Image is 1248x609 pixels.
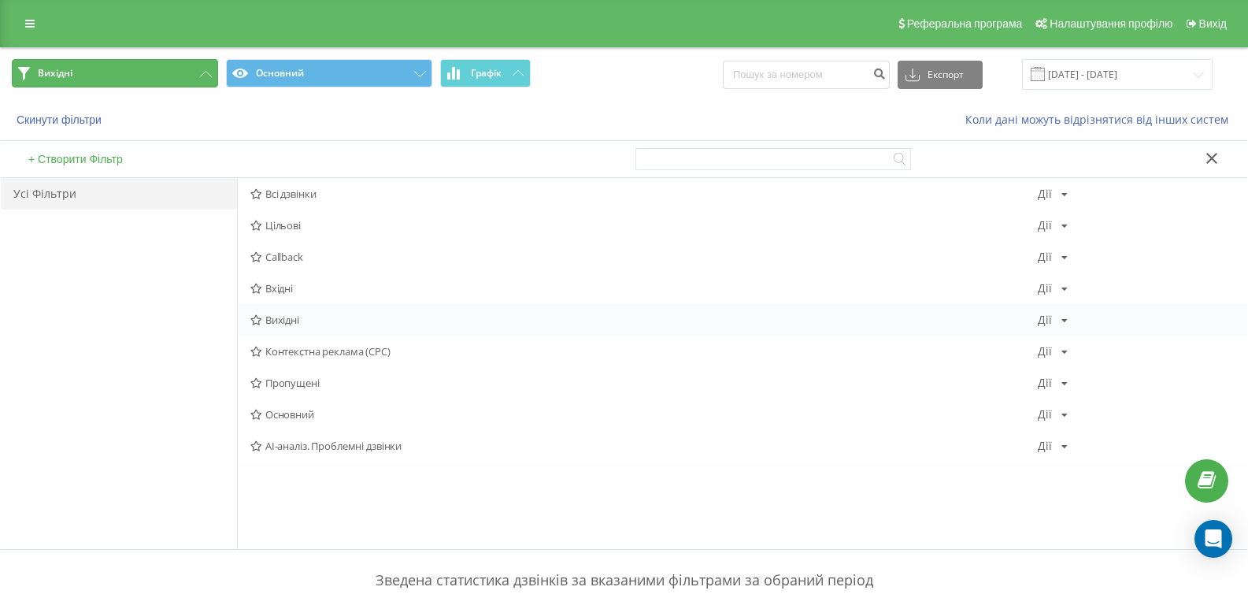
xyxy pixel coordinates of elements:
span: Пропущені [250,377,1038,388]
span: Основний [250,409,1038,420]
button: Закрити [1201,151,1224,168]
div: Дії [1038,440,1052,451]
span: Вхідні [250,283,1038,294]
button: Графік [440,59,531,87]
button: Основний [226,59,432,87]
span: Графік [471,68,502,79]
input: Пошук за номером [723,61,890,89]
button: Вихідні [12,59,218,87]
div: Дії [1038,314,1052,325]
span: Вихідні [38,67,72,80]
div: Дії [1038,188,1052,199]
span: Вихід [1199,17,1227,30]
span: Контекстна реклама (CPC) [250,346,1038,357]
div: Дії [1038,251,1052,262]
div: Дії [1038,409,1052,420]
button: + Створити Фільтр [24,152,128,166]
span: Реферальна програма [907,17,1023,30]
div: Усі Фільтри [1,178,237,210]
p: Зведена статистика дзвінків за вказаними фільтрами за обраний період [12,539,1236,591]
span: Вихідні [250,314,1038,325]
div: Дії [1038,377,1052,388]
span: Налаштування профілю [1050,17,1172,30]
span: Callback [250,251,1038,262]
button: Експорт [898,61,983,89]
div: Дії [1038,220,1052,231]
div: Дії [1038,283,1052,294]
span: Всі дзвінки [250,188,1038,199]
div: Open Intercom Messenger [1194,520,1232,558]
span: AI-аналіз. Проблемні дзвінки [250,440,1038,451]
a: Коли дані можуть відрізнятися вiд інших систем [965,112,1236,127]
button: Скинути фільтри [12,113,109,127]
div: Дії [1038,346,1052,357]
span: Цільові [250,220,1038,231]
